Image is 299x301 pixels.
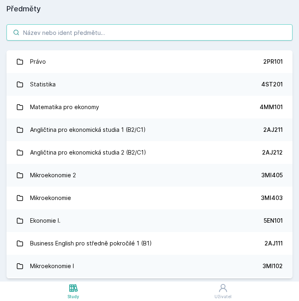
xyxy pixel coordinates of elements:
a: Mikroekonomie 3MI403 [6,187,292,209]
a: Ekonomie I. 5EN101 [6,209,292,232]
div: 2AJ212 [262,148,283,157]
div: Mikroekonomie I [30,258,74,274]
input: Název nebo ident předmětu… [6,24,292,41]
div: 2PR101 [263,58,283,66]
a: Mikroekonomie I 3MI102 [6,255,292,277]
div: Právo [30,54,46,70]
div: 3MI403 [261,194,283,202]
div: Business English pro středně pokročilé 1 (B1) [30,235,152,252]
div: Mikroekonomie [30,190,71,206]
div: Uživatel [214,294,232,300]
a: Angličtina pro ekonomická studia 2 (B2/C1) 2AJ212 [6,141,292,164]
a: Angličtina pro ekonomická studia 1 (B2/C1) 2AJ211 [6,118,292,141]
div: 3MI102 [262,262,283,270]
a: Matematika pro ekonomy 4MM101 [6,96,292,118]
a: Mikroekonomie 2 3MI405 [6,164,292,187]
div: Statistika [30,76,56,92]
div: 3MI405 [261,171,283,179]
div: Ekonomie I. [30,213,61,229]
h1: Předměty [6,3,292,15]
div: 4ST201 [261,80,283,88]
a: Statistika 4ST201 [6,73,292,96]
div: Study [67,294,79,300]
a: Business English pro středně pokročilé 1 (B1) 2AJ111 [6,232,292,255]
a: Hospodářské dějiny [6,277,292,300]
div: 4MM101 [260,103,283,111]
a: Právo 2PR101 [6,50,292,73]
div: Angličtina pro ekonomická studia 1 (B2/C1) [30,122,146,138]
div: 2AJ111 [264,239,283,247]
div: 5EN101 [264,217,283,225]
div: Matematika pro ekonomy [30,99,99,115]
div: Mikroekonomie 2 [30,167,76,183]
div: 2AJ211 [263,126,283,134]
div: Angličtina pro ekonomická studia 2 (B2/C1) [30,144,146,161]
